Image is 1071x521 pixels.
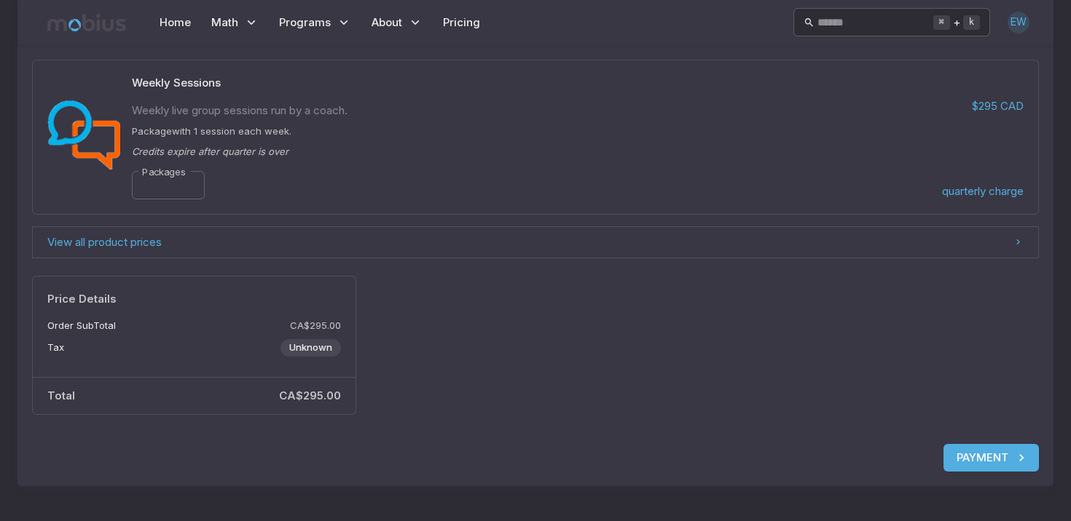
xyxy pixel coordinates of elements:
[933,14,980,31] div: +
[290,319,341,333] p: CA$295.00
[439,6,484,39] a: Pricing
[132,124,723,139] p: Package with 1 session each week.
[372,15,402,31] span: About
[963,15,980,30] kbd: k
[279,388,341,404] p: CA$295.00
[211,15,238,31] span: Math
[32,226,1039,258] a: View all product prices
[132,103,723,119] p: Weekly live group sessions run by a coach.
[132,145,717,159] p: Credits expire after quarter is over
[972,98,1024,114] p: $ 295 CAD
[132,75,723,91] span: Weekly Sessions
[142,165,186,179] label: Packages
[47,388,75,404] p: Total
[942,183,1024,199] p: quarter ly charge
[280,341,341,355] span: Unknown
[155,6,195,39] a: Home
[47,234,162,250] p: View all product prices
[933,15,950,30] kbd: ⌘
[1008,12,1029,33] div: EW
[943,444,1039,472] button: Payment
[47,341,64,355] p: Tax
[47,291,341,307] p: Price Details
[279,15,331,31] span: Programs
[47,319,116,333] p: Order SubTotal
[47,100,120,170] img: Weekly Sessions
